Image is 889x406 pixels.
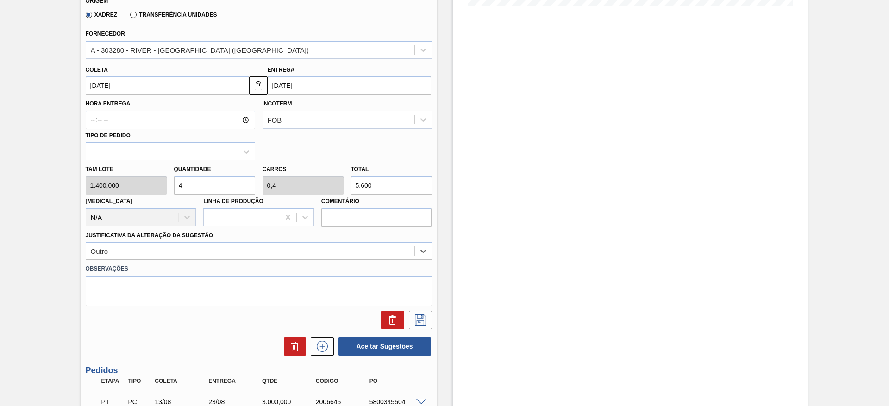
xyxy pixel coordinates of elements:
[367,398,427,406] div: 5800345504
[86,67,108,73] label: Coleta
[321,195,432,208] label: Comentário
[86,132,131,139] label: Tipo de pedido
[152,378,213,384] div: Coleta
[313,378,374,384] div: Código
[86,366,432,375] h3: Pedidos
[260,398,320,406] div: 3.000,000
[86,31,125,37] label: Fornecedor
[86,198,132,204] label: [MEDICAL_DATA]
[152,398,213,406] div: 13/08/2025
[86,76,249,95] input: dd/mm/yyyy
[376,311,404,329] div: Excluir Sugestão
[268,67,295,73] label: Entrega
[125,378,153,384] div: Tipo
[203,198,263,204] label: Linha de Produção
[268,116,282,124] div: FOB
[279,337,306,356] div: Excluir Sugestões
[404,311,432,329] div: Salvar Sugestão
[125,398,153,406] div: Pedido de Compra
[206,398,266,406] div: 23/08/2025
[367,378,427,384] div: PO
[268,76,431,95] input: dd/mm/yyyy
[338,337,431,356] button: Aceitar Sugestões
[263,100,292,107] label: Incoterm
[101,398,125,406] p: PT
[99,378,127,384] div: Etapa
[130,12,217,18] label: Transferência Unidades
[86,12,118,18] label: Xadrez
[86,97,255,111] label: Hora Entrega
[260,378,320,384] div: Qtde
[334,336,432,357] div: Aceitar Sugestões
[313,398,374,406] div: 2006645
[306,337,334,356] div: Nova sugestão
[174,166,211,172] label: Quantidade
[351,166,369,172] label: Total
[263,166,287,172] label: Carros
[91,247,108,255] div: Outro
[249,76,268,95] button: locked
[253,80,264,91] img: locked
[86,163,167,176] label: Tam lote
[86,262,432,276] label: Observações
[206,378,266,384] div: Entrega
[91,46,309,54] div: A - 303280 - RIVER - [GEOGRAPHIC_DATA] ([GEOGRAPHIC_DATA])
[86,232,213,239] label: Justificativa da Alteração da Sugestão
